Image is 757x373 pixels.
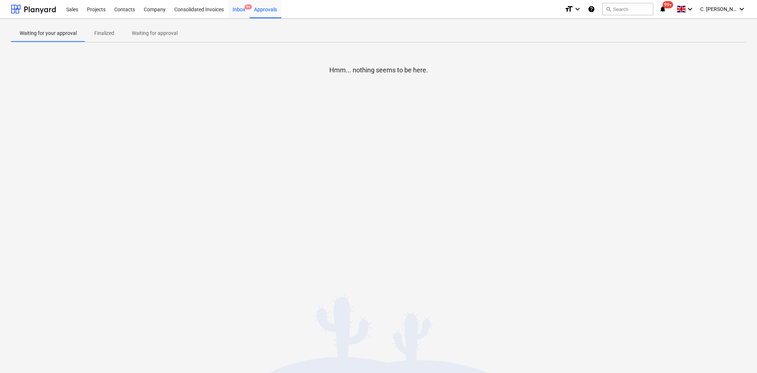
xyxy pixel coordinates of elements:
p: Waiting for your approval [20,29,77,37]
p: Waiting for approval [132,29,178,37]
span: 9+ [245,4,252,9]
p: Hmm... nothing seems to be here. [329,66,428,75]
p: Finalized [94,29,114,37]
